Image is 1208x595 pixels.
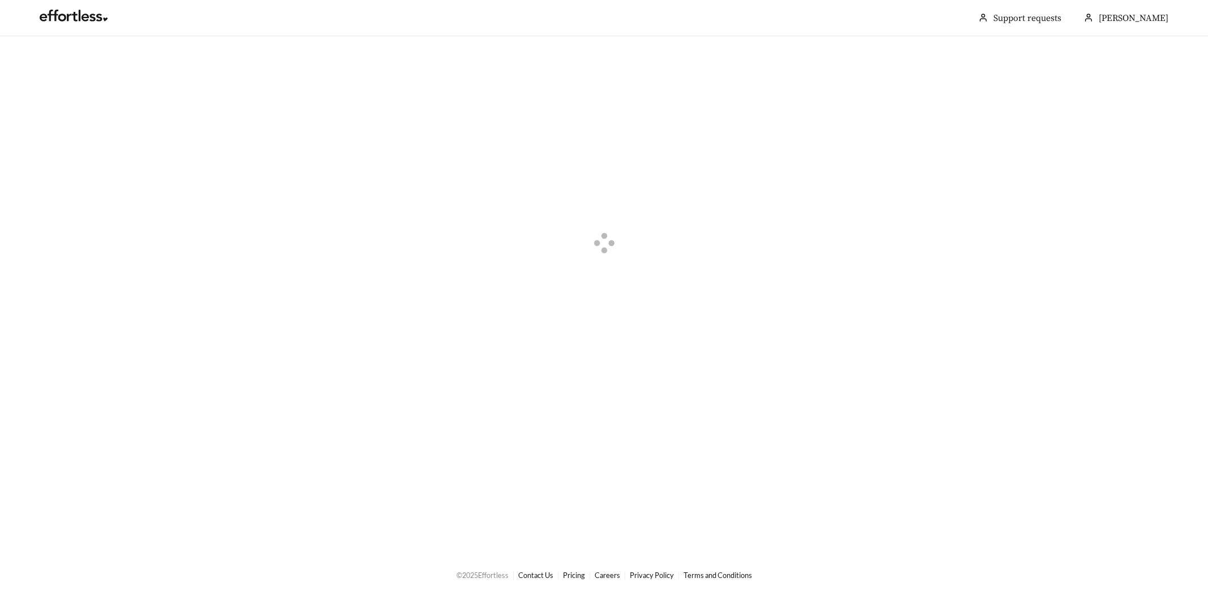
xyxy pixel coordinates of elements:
a: Terms and Conditions [684,571,752,580]
span: © 2025 Effortless [456,571,509,580]
a: Privacy Policy [630,571,674,580]
a: Careers [595,571,620,580]
span: [PERSON_NAME] [1099,12,1168,24]
a: Pricing [563,571,585,580]
a: Contact Us [518,571,553,580]
a: Support requests [993,12,1061,24]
